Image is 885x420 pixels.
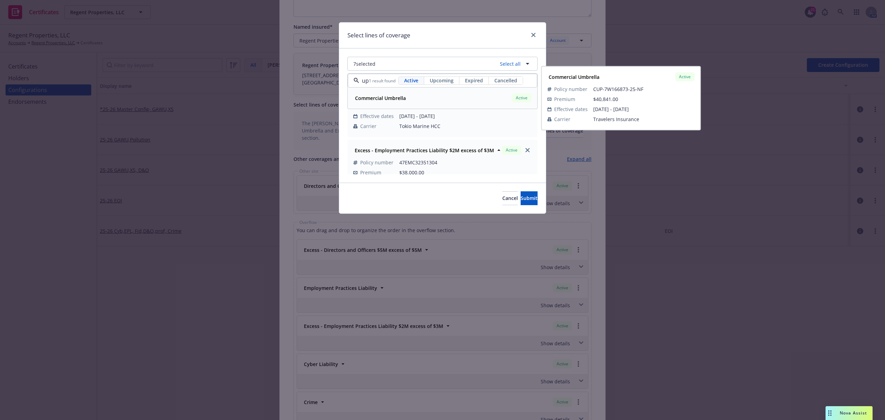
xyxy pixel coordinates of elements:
span: CUP-7W166873-25-NF [593,85,695,93]
span: Active [404,77,418,84]
a: Select all [497,60,521,67]
span: Cancel [502,195,518,201]
button: Nova Assist [826,406,873,420]
button: Cancel [502,191,518,205]
div: Drag to move [826,406,834,420]
span: $38,000.00 [399,169,424,176]
span: $40,841.00 [593,96,618,102]
input: Filter by keyword [359,76,369,85]
span: 1 result found [369,78,395,84]
strong: Commercial Umbrella [355,95,406,101]
span: Nova Assist [840,410,867,416]
span: Premium [360,169,381,176]
span: Upcoming [430,77,454,84]
span: Travelers Insurance [593,116,695,123]
span: Policy number [554,85,587,93]
span: Active [515,95,529,101]
span: Tokio Marine HCC [399,122,532,130]
button: 7selectedSelect all [347,57,538,71]
span: [DATE] - [DATE] [399,112,532,120]
span: Carrier [360,122,376,130]
span: Submit [521,195,538,201]
span: Policy number [360,159,393,166]
span: [DATE] - [DATE] [593,106,695,113]
span: Active [505,147,519,153]
h1: Select lines of coverage [347,31,410,40]
span: 7 selected [353,60,375,67]
span: Carrier [554,116,570,123]
a: close [523,146,532,154]
span: Expired [465,77,483,84]
span: 47EMC32351304 [399,159,532,166]
span: Effective dates [360,112,394,120]
strong: Commercial Umbrella [549,73,599,80]
span: Active [678,74,692,80]
strong: Excess - Employment Practices Liability $2M excess of $3M [355,147,494,154]
a: close [529,31,538,39]
button: Submit [521,191,538,205]
span: Premium [554,95,575,103]
span: Effective dates [554,106,588,113]
span: Cancelled [494,77,517,84]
